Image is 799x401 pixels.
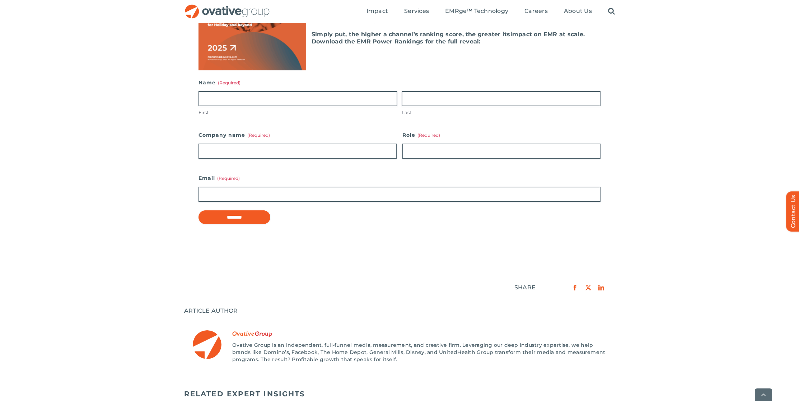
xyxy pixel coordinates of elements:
label: Role [402,130,601,140]
span: (Required) [218,80,240,85]
legend: Name [198,78,240,88]
h5: RELATED EXPERT INSIGHTS [184,390,615,398]
label: First [198,109,397,116]
label: Email [198,173,601,183]
a: OG_Full_horizontal_RGB [184,4,270,10]
a: Facebook [569,283,581,292]
p: Ovative Group is an independent, full-funnel media, measurement, and creative firm. Leveraging ou... [232,341,606,363]
a: Services [404,8,429,15]
a: EMRge™ Technology [445,8,508,15]
div: ARTICLE AUTHOR [184,307,615,314]
b: Simply put, the higher a channel’s ranking score, the greater its [312,31,510,38]
label: Last [402,109,601,116]
span: Last Name [255,331,272,337]
div: SHARE [514,284,536,291]
b: impact on EMR at scale. Download the EMR Power Rankings for the full reveal: [312,31,585,45]
a: Careers [524,8,548,15]
a: Search [608,8,615,15]
a: Impact [366,8,388,15]
span: (Required) [417,132,440,138]
label: Company name [198,130,397,140]
span: First Name [232,331,254,337]
span: (Required) [247,132,270,138]
span: (Required) [217,176,240,181]
a: LinkedIn [595,283,608,292]
a: X [582,283,595,292]
a: About Us [564,8,592,15]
